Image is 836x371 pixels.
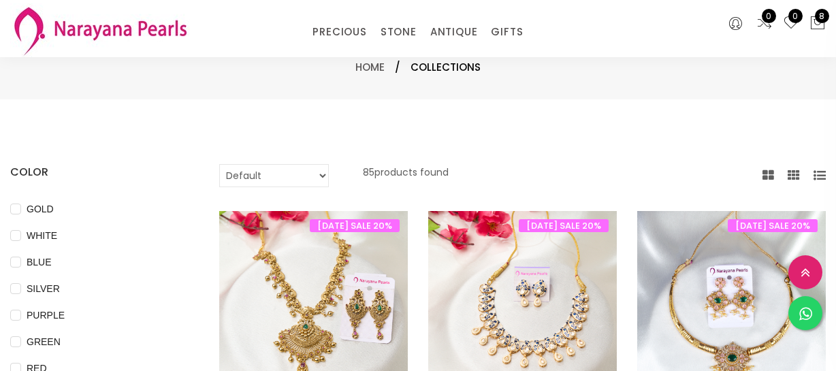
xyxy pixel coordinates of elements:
[310,219,400,232] span: [DATE] SALE 20%
[355,60,385,74] a: Home
[762,9,776,23] span: 0
[381,22,417,42] a: STONE
[312,22,366,42] a: PRECIOUS
[756,15,773,33] a: 0
[519,219,609,232] span: [DATE] SALE 20%
[21,228,63,243] span: WHITE
[809,15,826,33] button: 8
[21,201,59,216] span: GOLD
[491,22,523,42] a: GIFTS
[411,59,481,76] span: Collections
[21,308,70,323] span: PURPLE
[21,255,57,270] span: BLUE
[10,164,178,180] h4: COLOR
[21,281,65,296] span: SILVER
[430,22,478,42] a: ANTIQUE
[728,219,818,232] span: [DATE] SALE 20%
[363,164,449,187] p: 85 products found
[788,9,803,23] span: 0
[815,9,829,23] span: 8
[783,15,799,33] a: 0
[395,59,400,76] span: /
[21,334,66,349] span: GREEN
